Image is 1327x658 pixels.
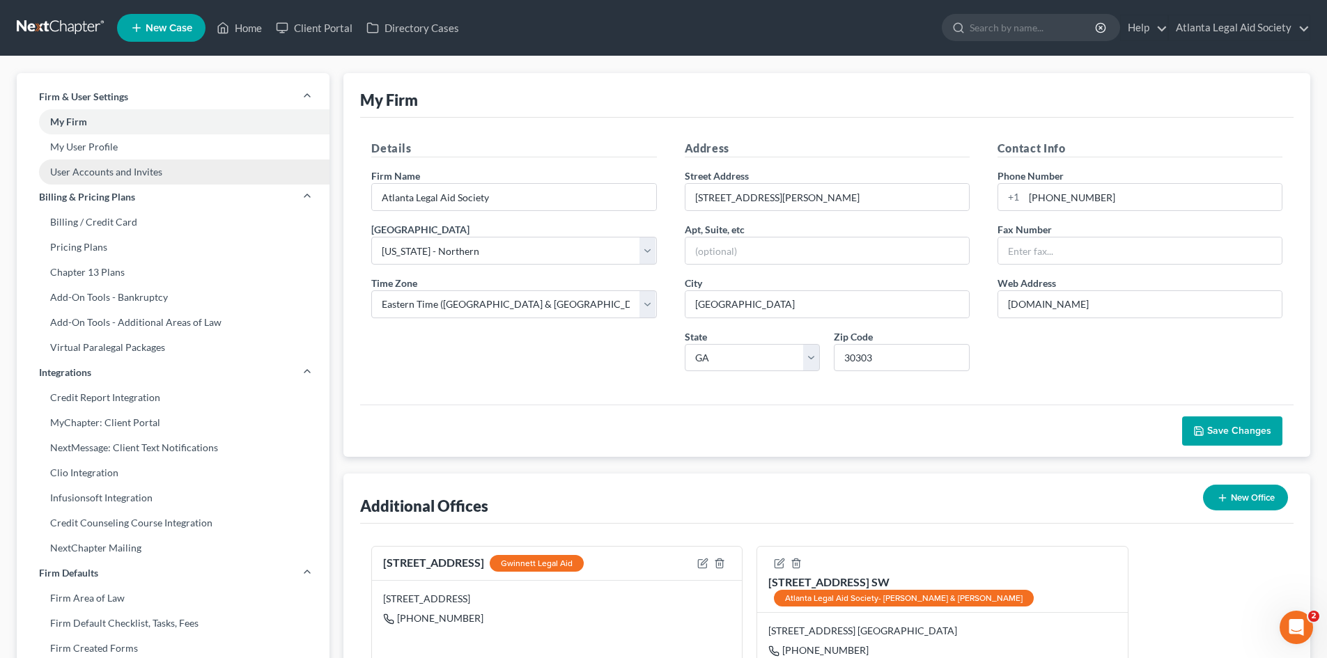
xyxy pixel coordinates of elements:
input: Enter fax... [998,237,1282,264]
label: Street Address [685,169,749,183]
div: Additional Offices [360,496,488,516]
span: 2 [1308,611,1319,622]
a: Help [1121,15,1167,40]
a: Firm Area of Law [17,586,329,611]
a: Home [210,15,269,40]
div: My Firm [360,90,418,110]
span: Firm Name [371,170,420,182]
label: City [685,276,702,290]
h5: Address [685,140,970,157]
button: New Office [1203,485,1288,510]
span: Billing & Pricing Plans [39,190,135,204]
label: [GEOGRAPHIC_DATA] [371,222,470,237]
span: New Case [146,23,192,33]
div: Gwinnett Legal Aid [490,555,584,572]
a: My Firm [17,109,329,134]
a: Billing / Credit Card [17,210,329,235]
a: Clio Integration [17,460,329,485]
a: Firm & User Settings [17,84,329,109]
h5: Details [371,140,656,157]
iframe: Intercom live chat [1280,611,1313,644]
a: User Accounts and Invites [17,159,329,185]
a: Directory Cases [359,15,466,40]
a: Firm Default Checklist, Tasks, Fees [17,611,329,636]
a: NextChapter Mailing [17,535,329,561]
a: Credit Counseling Course Integration [17,510,329,535]
input: Enter web address.... [998,291,1282,318]
h5: Contact Info [998,140,1282,157]
label: Zip Code [834,329,873,344]
input: Enter address... [685,184,969,210]
span: [PHONE_NUMBER] [782,644,869,656]
a: Credit Report Integration [17,385,329,410]
input: (optional) [685,237,969,264]
a: Pricing Plans [17,235,329,260]
div: [STREET_ADDRESS] [383,592,731,606]
span: Integrations [39,366,91,379]
span: Firm & User Settings [39,90,128,104]
a: Infusionsoft Integration [17,485,329,510]
input: Search by name... [970,15,1097,40]
div: [STREET_ADDRESS] [GEOGRAPHIC_DATA] [768,624,1116,638]
a: Virtual Paralegal Packages [17,335,329,360]
a: Integrations [17,360,329,385]
span: Firm Defaults [39,566,98,580]
label: Phone Number [998,169,1064,183]
a: NextMessage: Client Text Notifications [17,435,329,460]
a: Add-On Tools - Bankruptcy [17,285,329,310]
span: Save Changes [1207,425,1271,437]
label: Fax Number [998,222,1052,237]
input: Enter name... [372,184,655,210]
div: [STREET_ADDRESS] [383,555,584,572]
a: Add-On Tools - Additional Areas of Law [17,310,329,335]
label: State [685,329,707,344]
input: Enter phone... [1024,184,1282,210]
label: Time Zone [371,276,417,290]
label: Apt, Suite, etc [685,222,745,237]
div: +1 [998,184,1024,210]
input: XXXXX [834,344,970,372]
a: My User Profile [17,134,329,159]
a: Firm Defaults [17,561,329,586]
div: Atlanta Legal Aid Society- [PERSON_NAME] & [PERSON_NAME] [774,590,1034,606]
span: [PHONE_NUMBER] [397,612,483,624]
div: [STREET_ADDRESS] SW [768,574,1116,606]
button: Save Changes [1182,416,1282,446]
a: Billing & Pricing Plans [17,185,329,210]
a: Atlanta Legal Aid Society [1169,15,1310,40]
label: Web Address [998,276,1056,290]
input: Enter city... [685,291,969,318]
a: MyChapter: Client Portal [17,410,329,435]
a: Chapter 13 Plans [17,260,329,285]
a: Client Portal [269,15,359,40]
